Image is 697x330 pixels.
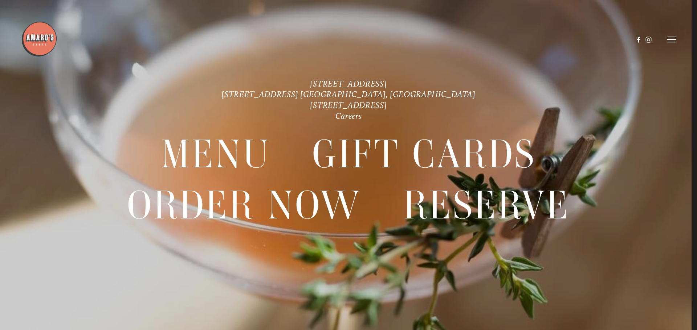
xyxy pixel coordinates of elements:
a: [STREET_ADDRESS] [310,100,387,110]
a: Menu [161,129,271,179]
a: Reserve [403,180,570,230]
span: Reserve [403,180,570,230]
a: [STREET_ADDRESS] [GEOGRAPHIC_DATA], [GEOGRAPHIC_DATA] [221,89,476,100]
a: Gift Cards [312,129,536,179]
img: Amaro's Table [21,21,57,57]
a: [STREET_ADDRESS] [310,79,387,89]
span: Order Now [127,180,362,230]
a: Order Now [127,180,362,230]
a: Careers [335,111,362,121]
